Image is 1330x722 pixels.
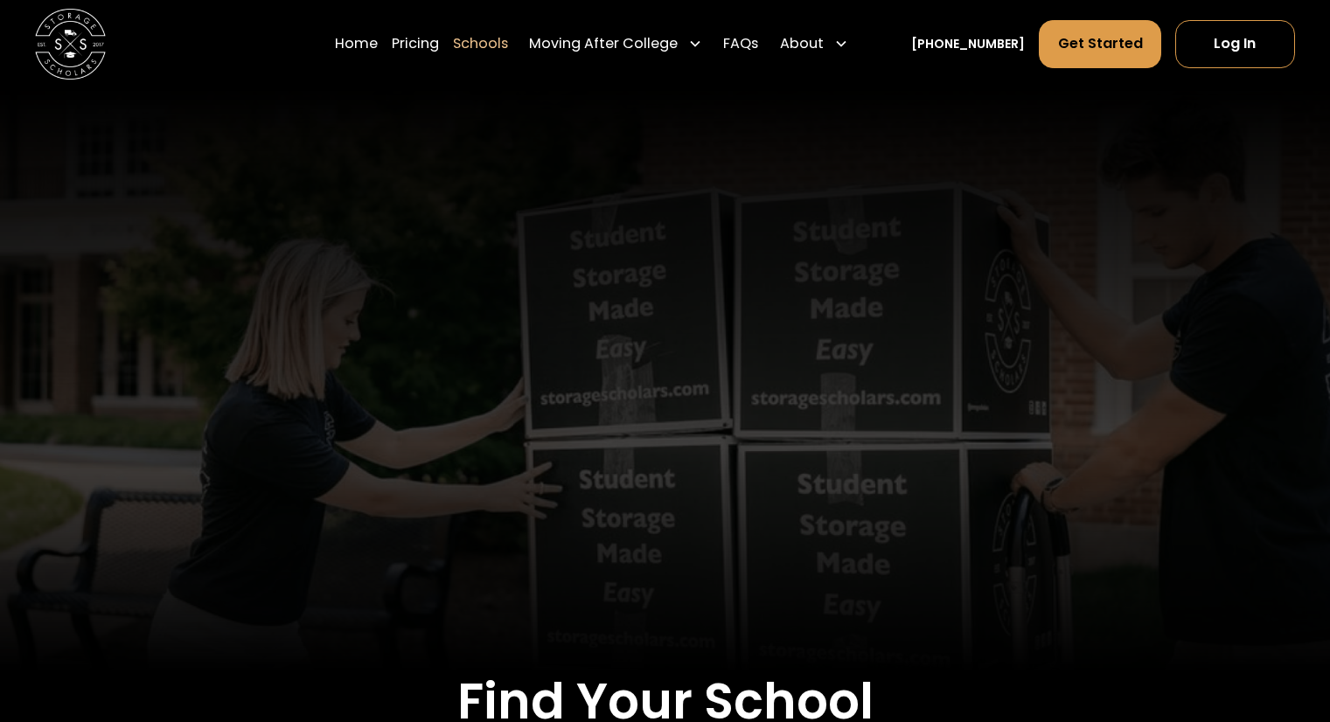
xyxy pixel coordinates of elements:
div: About [780,33,824,54]
a: Schools [453,19,508,68]
a: Log In [1175,20,1295,67]
img: Storage Scholars main logo [35,9,106,80]
a: Get Started [1039,20,1160,67]
a: [PHONE_NUMBER] [911,35,1025,53]
a: Pricing [392,19,439,68]
div: Moving After College [529,33,678,54]
a: Home [335,19,378,68]
a: FAQs [723,19,758,68]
